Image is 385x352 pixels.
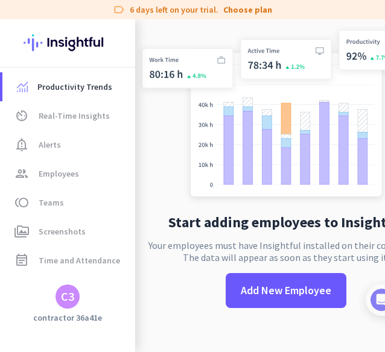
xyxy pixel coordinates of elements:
a: menu-itemProductivity Trends [2,72,135,101]
i: event_note [14,253,29,268]
img: Insightful logo [24,19,112,66]
a: tollTeams [2,188,135,217]
span: Activities [39,282,75,297]
i: perm_media [14,224,29,239]
a: Choose plan [223,4,272,16]
a: perm_mediaScreenshots [2,217,135,246]
i: group [14,166,29,181]
button: Add New Employee [226,273,346,308]
i: av_timer [14,108,29,123]
i: label [113,4,125,16]
a: storageActivities [2,275,135,304]
span: Screenshots [39,224,86,239]
i: storage [14,282,29,297]
span: Teams [39,195,64,210]
a: event_noteTime and Attendance [2,246,135,275]
a: groupEmployees [2,159,135,188]
a: notification_importantAlerts [2,130,135,159]
i: notification_important [14,137,29,152]
div: C3 [61,291,74,303]
i: toll [14,195,29,210]
span: Employees [39,166,79,181]
span: Add New Employee [241,283,331,298]
a: av_timerReal-Time Insights [2,101,135,130]
span: Real-Time Insights [39,108,110,123]
span: Time and Attendance [39,253,120,268]
span: Productivity Trends [37,80,112,94]
img: menu-item [17,81,28,92]
span: Alerts [39,137,61,152]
